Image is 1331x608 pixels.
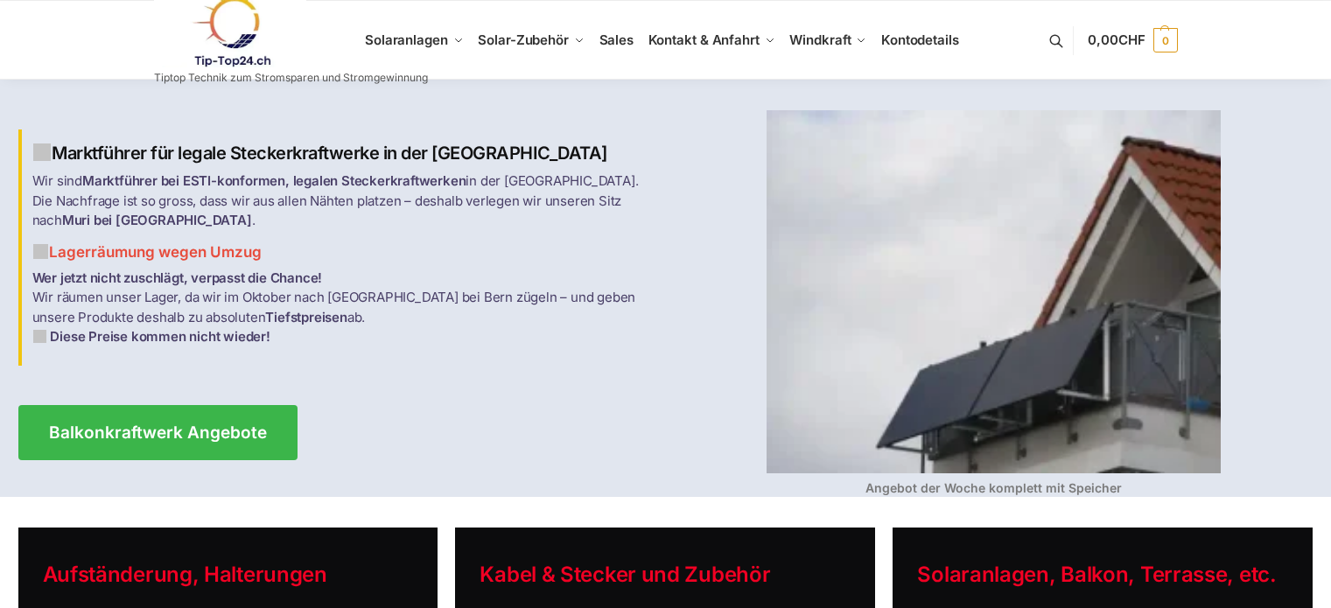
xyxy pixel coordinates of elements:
[32,171,655,231] p: Wir sind in der [GEOGRAPHIC_DATA]. Die Nachfrage ist so gross, dass wir aus allen Nähten platzen ...
[874,1,966,80] a: Kontodetails
[782,1,874,80] a: Windkraft
[49,424,267,441] span: Balkonkraftwerk Angebote
[365,31,448,48] span: Solaranlagen
[789,31,851,48] span: Windkraft
[865,480,1122,495] strong: Angebot der Woche komplett mit Speicher
[154,73,428,83] p: Tiptop Technik zum Stromsparen und Stromgewinnung
[641,1,782,80] a: Kontakt & Anfahrt
[648,31,760,48] span: Kontakt & Anfahrt
[32,241,655,263] h3: Lagerräumung wegen Umzug
[471,1,592,80] a: Solar-Zubehör
[1088,14,1177,66] a: 0,00CHF 0
[599,31,634,48] span: Sales
[50,328,270,345] strong: Diese Preise kommen nicht wieder!
[1088,31,1145,48] span: 0,00
[33,244,48,259] img: Balkon-Terrassen-Kraftwerke 2
[32,269,323,286] strong: Wer jetzt nicht zuschlägt, verpasst die Chance!
[767,110,1221,473] img: Balkon-Terrassen-Kraftwerke 4
[32,143,655,164] h2: Marktführer für legale Steckerkraftwerke in der [GEOGRAPHIC_DATA]
[265,309,347,325] strong: Tiefstpreisen
[62,212,252,228] strong: Muri bei [GEOGRAPHIC_DATA]
[592,1,641,80] a: Sales
[478,31,569,48] span: Solar-Zubehör
[32,269,655,347] p: Wir räumen unser Lager, da wir im Oktober nach [GEOGRAPHIC_DATA] bei Bern zügeln – und geben unse...
[18,405,298,460] a: Balkonkraftwerk Angebote
[881,31,959,48] span: Kontodetails
[1153,28,1178,52] span: 0
[33,330,46,343] img: Balkon-Terrassen-Kraftwerke 3
[1118,31,1145,48] span: CHF
[82,172,466,189] strong: Marktführer bei ESTI-konformen, legalen Steckerkraftwerken
[33,143,51,161] img: Balkon-Terrassen-Kraftwerke 1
